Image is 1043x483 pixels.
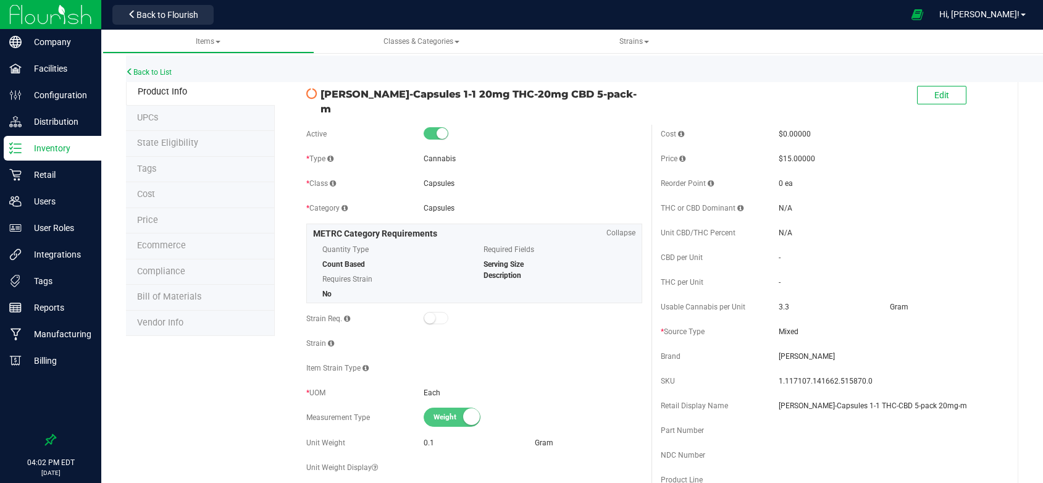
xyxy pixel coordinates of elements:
[779,229,792,237] span: N/A
[12,384,49,421] iframe: Resource center
[661,352,681,361] span: Brand
[22,61,96,76] p: Facilities
[779,326,997,337] span: Mixed
[484,240,626,259] span: Required Fields
[138,86,187,97] span: Product Info
[6,468,96,477] p: [DATE]
[306,413,370,422] span: Measurement Type
[779,204,792,212] span: N/A
[9,142,22,154] inline-svg: Inventory
[424,179,454,188] span: Capsules
[779,179,793,188] span: 0 ea
[372,464,378,471] i: Custom display text for unit weight (e.g., '1.25 g', '1 gram (0.035 oz)', '1 cookie (10mg THC)')
[661,451,705,460] span: NDC Number
[9,169,22,181] inline-svg: Retail
[9,355,22,367] inline-svg: Billing
[661,229,735,237] span: Unit CBD/THC Percent
[661,426,704,435] span: Part Number
[9,89,22,101] inline-svg: Configuration
[779,400,997,411] span: [PERSON_NAME]-Capsules 1-1 THC-CBD 5-pack 20mg-m
[306,130,327,138] span: Active
[779,130,811,138] span: $0.00000
[306,154,333,163] span: Type
[137,266,185,277] span: Compliance
[9,115,22,128] inline-svg: Distribution
[137,189,155,199] span: Cost
[934,90,949,100] span: Edit
[661,303,745,311] span: Usable Cannabis per Unit
[22,353,96,368] p: Billing
[320,86,643,116] span: [PERSON_NAME]-Capsules 1-1 20mg THC-20mg CBD 5-pack-m
[424,204,454,212] span: Capsules
[22,167,96,182] p: Retail
[9,195,22,208] inline-svg: Users
[306,364,369,372] span: Item Strain Type
[322,240,465,259] span: Quantity Type
[661,130,684,138] span: Cost
[939,9,1020,19] span: Hi, [PERSON_NAME]!
[22,300,96,315] p: Reports
[306,439,345,447] span: Unit Weight
[661,327,705,336] span: Source Type
[137,317,183,328] span: Vendor Info
[322,290,332,298] span: No
[22,114,96,129] p: Distribution
[434,408,489,426] span: Weight
[22,274,96,288] p: Tags
[306,204,348,212] span: Category
[306,463,378,472] span: Unit Weight Display
[126,68,172,77] a: Back to List
[9,328,22,340] inline-svg: Manufacturing
[306,87,317,100] span: Pending Sync
[484,260,524,269] span: Serving Size
[137,215,158,225] span: Price
[779,351,997,362] span: [PERSON_NAME]
[137,240,186,251] span: Ecommerce
[306,314,350,323] span: Strain Req.
[137,112,158,123] span: Tag
[661,154,685,163] span: Price
[661,377,675,385] span: SKU
[779,303,789,311] span: 3.3
[306,388,325,397] span: UOM
[9,62,22,75] inline-svg: Facilities
[9,36,22,48] inline-svg: Company
[535,439,553,447] span: Gram
[22,327,96,342] p: Manufacturing
[661,401,728,410] span: Retail Display Name
[112,5,214,25] button: Back to Flourish
[137,164,156,174] span: Tag
[9,222,22,234] inline-svg: User Roles
[779,253,781,262] span: -
[322,270,465,288] span: Requires Strain
[137,292,201,302] span: Bill of Materials
[661,204,744,212] span: THC or CBD Dominant
[306,339,334,348] span: Strain
[779,278,781,287] span: -
[484,271,521,280] span: Description
[661,179,714,188] span: Reorder Point
[424,154,456,163] span: Cannabis
[779,154,815,163] span: $15.00000
[22,194,96,209] p: Users
[779,376,997,387] span: 1.117107.141662.515870.0
[383,37,459,46] span: Classes & Categories
[22,35,96,49] p: Company
[306,179,336,188] span: Class
[44,434,57,446] label: Pin the sidebar to full width on large screens
[903,2,931,27] span: Open Ecommerce Menu
[22,247,96,262] p: Integrations
[606,227,635,238] span: Collapse
[313,229,437,238] span: METRC Category Requirements
[22,220,96,235] p: User Roles
[6,457,96,468] p: 04:02 PM EDT
[661,253,703,262] span: CBD per Unit
[917,86,966,104] button: Edit
[322,260,365,269] span: Count Based
[424,388,440,397] span: Each
[22,141,96,156] p: Inventory
[196,37,220,46] span: Items
[136,10,198,20] span: Back to Flourish
[9,301,22,314] inline-svg: Reports
[661,278,703,287] span: THC per Unit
